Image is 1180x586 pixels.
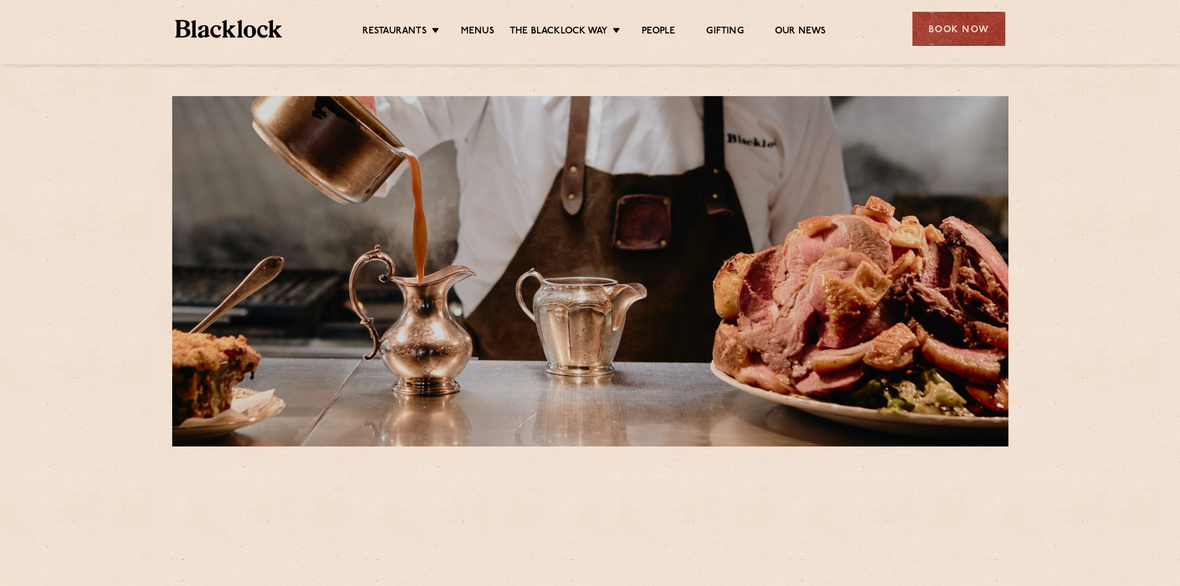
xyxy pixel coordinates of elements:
[775,25,826,39] a: Our News
[175,20,282,38] img: BL_Textured_Logo-footer-cropped.svg
[510,25,608,39] a: The Blacklock Way
[706,25,743,39] a: Gifting
[461,25,494,39] a: Menus
[362,25,427,39] a: Restaurants
[642,25,675,39] a: People
[912,12,1005,46] div: Book Now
